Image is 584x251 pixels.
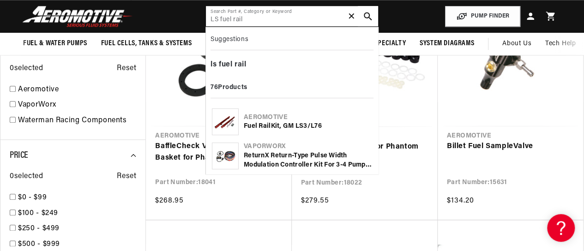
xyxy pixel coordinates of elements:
div: VaporWorx [244,142,372,151]
span: $0 - $99 [18,194,47,201]
a: Aeromotive [18,84,136,96]
span: System Diagrams [420,39,474,48]
button: search button [358,6,378,26]
img: ReturnX Return-Type Pulse Width Modulation Controller Kit for 3-4 Pump Systems [212,147,238,165]
span: 0 selected [10,63,43,75]
a: VaporWorx [18,99,136,111]
b: 76 Products [211,84,247,91]
span: 0 selected [10,171,43,183]
summary: Tech Help [538,33,583,55]
img: Aeromotive [20,6,135,27]
span: Reset [117,63,136,75]
input: Search by Part Number, Category or Keyword [206,6,378,26]
a: Waterman Racing Components [18,115,136,127]
div: Suggestions [211,32,373,50]
div: Aeromotive [244,113,372,122]
button: PUMP FINDER [445,6,520,27]
span: ✕ [347,9,355,24]
span: $500 - $999 [18,240,60,248]
a: About Us [495,33,538,55]
b: Fuel [244,123,257,130]
span: About Us [502,40,531,47]
summary: Fuel & Water Pumps [16,33,94,54]
b: ls [211,61,217,68]
span: Reset [117,171,136,183]
span: Fuel & Water Pumps [23,39,87,48]
div: ReturnX Return-Type Pulse Width Modulation Controller Kit for 3-4 Pump Systems [244,151,372,169]
b: fuel [219,61,233,68]
b: rail [235,61,247,68]
summary: Fuel Regulators [199,33,266,54]
span: $250 - $499 [18,225,60,232]
div: Kit, GM LS3/L76 [244,122,372,131]
a: BaffleCheck Valves and Large Basket for Phantom Flex & Dual [155,141,282,164]
img: Fuel Rail Kit, GM LS3/L76 [212,114,238,131]
summary: System Diagrams [413,33,481,54]
a: BaffleCheck Valves for Phantom Trifekta [301,141,428,165]
span: Price [10,151,28,160]
span: Fuel Cells, Tanks & Systems [101,39,192,48]
span: $100 - $249 [18,209,58,217]
a: Billet Fuel SampleValve [447,141,574,153]
b: Rail [259,123,271,130]
span: Tech Help [545,39,576,49]
summary: Fuel Cells, Tanks & Systems [94,33,199,54]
